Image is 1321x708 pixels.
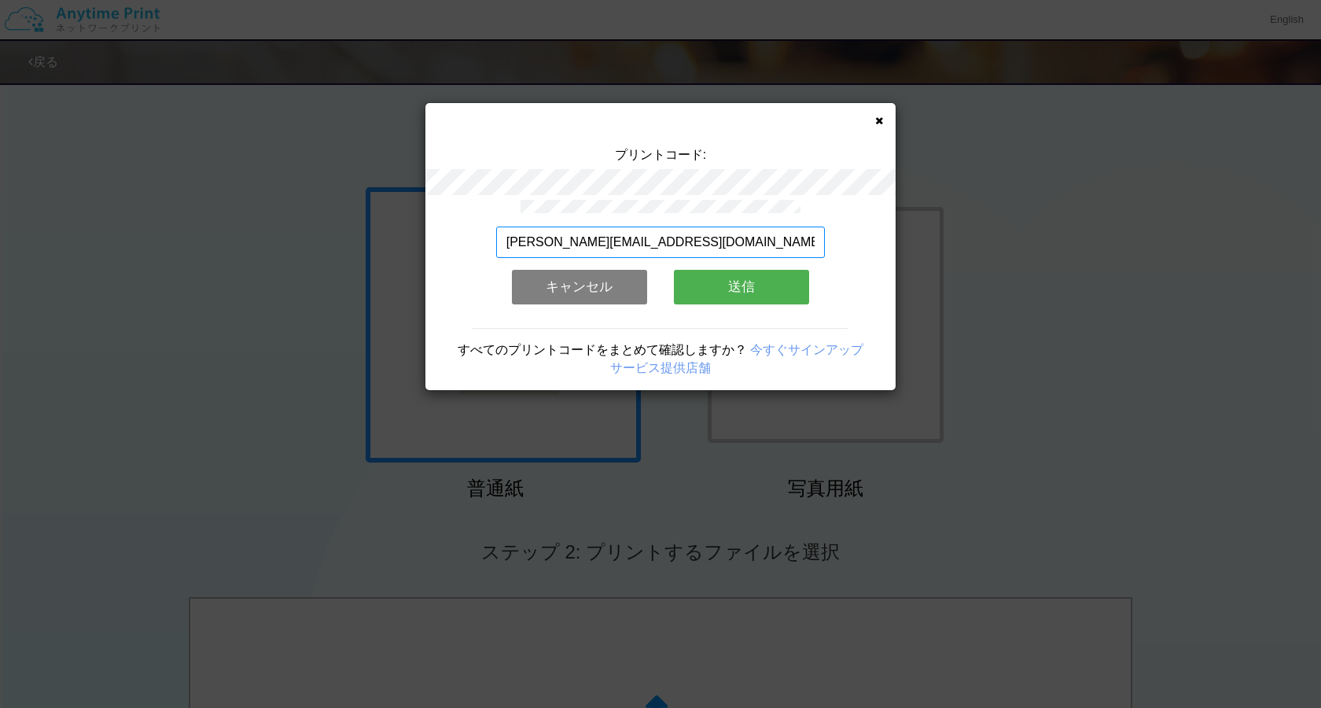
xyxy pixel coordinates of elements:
span: プリントコード: [615,148,706,161]
a: 今すぐサインアップ [750,343,863,356]
input: メールアドレス [496,227,826,258]
a: サービス提供店舗 [610,361,711,374]
span: すべてのプリントコードをまとめて確認しますか？ [458,343,747,356]
button: キャンセル [512,270,647,304]
button: 送信 [674,270,809,304]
